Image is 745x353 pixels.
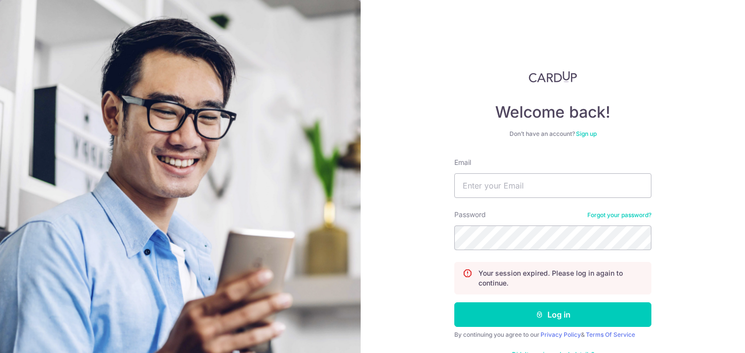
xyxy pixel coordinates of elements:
h4: Welcome back! [454,102,651,122]
a: Terms Of Service [586,331,635,338]
div: By continuing you agree to our & [454,331,651,339]
a: Sign up [576,130,597,137]
label: Password [454,210,486,220]
p: Your session expired. Please log in again to continue. [478,268,643,288]
img: CardUp Logo [529,71,577,83]
label: Email [454,158,471,167]
a: Privacy Policy [541,331,581,338]
button: Log in [454,302,651,327]
input: Enter your Email [454,173,651,198]
a: Forgot your password? [587,211,651,219]
div: Don’t have an account? [454,130,651,138]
